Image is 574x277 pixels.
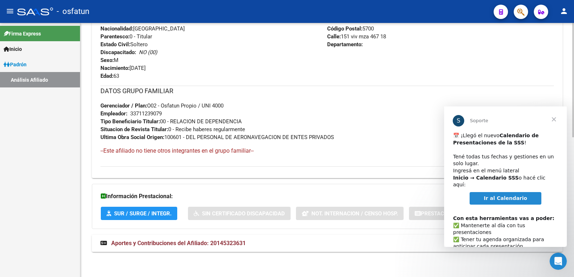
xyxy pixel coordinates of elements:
span: Firma Express [4,30,41,38]
span: Not. Internacion / Censo Hosp. [311,210,398,217]
strong: Localidad: [327,18,352,24]
strong: Calle: [327,33,341,40]
strong: Nacimiento: [100,65,130,71]
span: Prestaciones Auditadas [421,210,490,217]
span: Aportes y Contribuciones del Afiliado: 20145323631 [111,240,246,247]
span: Padrón [4,61,27,68]
i: NO (00) [139,49,157,56]
strong: Gerenciador / Plan: [100,102,147,109]
span: M [100,57,118,63]
strong: Código Postal: [327,25,362,32]
strong: Tipo Beneficiario Titular: [100,118,160,125]
strong: Situacion de Revista Titular: [100,126,168,133]
strong: Sexo: [100,57,114,63]
strong: Empleador: [100,110,127,117]
h3: DATOS GRUPO FAMILIAR [100,86,554,96]
span: Sin Certificado Discapacidad [202,210,285,217]
div: ​✅ Mantenerte al día con tus presentaciones ✅ Tener tu agenda organizada para anticipar cada pres... [9,101,114,193]
mat-icon: person [560,7,568,15]
span: SAN LUIS [327,18,375,24]
span: 5700 [327,25,374,32]
strong: Nacionalidad: [100,25,133,32]
strong: Discapacitado: [100,49,136,56]
span: 100601 - DEL PERSONAL DE AERONAVEGACION DE ENTES PRIVADOS [100,134,334,140]
span: SUR / SURGE / INTEGR. [114,210,171,217]
strong: Departamento: [327,41,363,48]
h4: --Este afiliado no tiene otros integrantes en el grupo familiar-- [100,147,554,155]
button: Not. Internacion / Censo Hosp. [296,207,404,220]
span: Inicio [4,45,22,53]
span: [GEOGRAPHIC_DATA] [100,25,185,32]
button: SUR / SURGE / INTEGR. [101,207,177,220]
span: - osfatun [57,4,89,19]
span: O02 - Osfatun Propio / UNI 4000 [100,102,224,109]
mat-expansion-panel-header: Aportes y Contribuciones del Afiliado: 20145323631 [92,235,563,252]
iframe: Intercom live chat mensaje [444,106,567,247]
button: Prestaciones Auditadas [409,207,495,220]
button: Sin Certificado Discapacidad [188,207,291,220]
span: DU - DOCUMENTO UNICO 14532363 [100,18,216,24]
strong: Estado Civil: [100,41,130,48]
span: Soltero [100,41,148,48]
strong: Parentesco: [100,33,130,40]
strong: Edad: [100,73,113,79]
span: 151 viv mza 467 18 [327,33,386,40]
div: 33711239079 [130,110,162,118]
mat-icon: menu [6,7,14,15]
iframe: Intercom live chat [550,253,567,270]
span: 0 - Titular [100,33,152,40]
span: 63 [100,73,119,79]
span: [DATE] [100,65,146,71]
h3: Información Prestacional: [101,191,554,201]
span: 00 - RELACION DE DEPENDENCIA [100,118,242,125]
strong: Documento: [100,18,129,24]
strong: Ultima Obra Social Origen: [100,134,164,140]
b: Con esta herramientas vas a poder: [9,109,110,115]
span: 0 - Recibe haberes regularmente [100,126,245,133]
